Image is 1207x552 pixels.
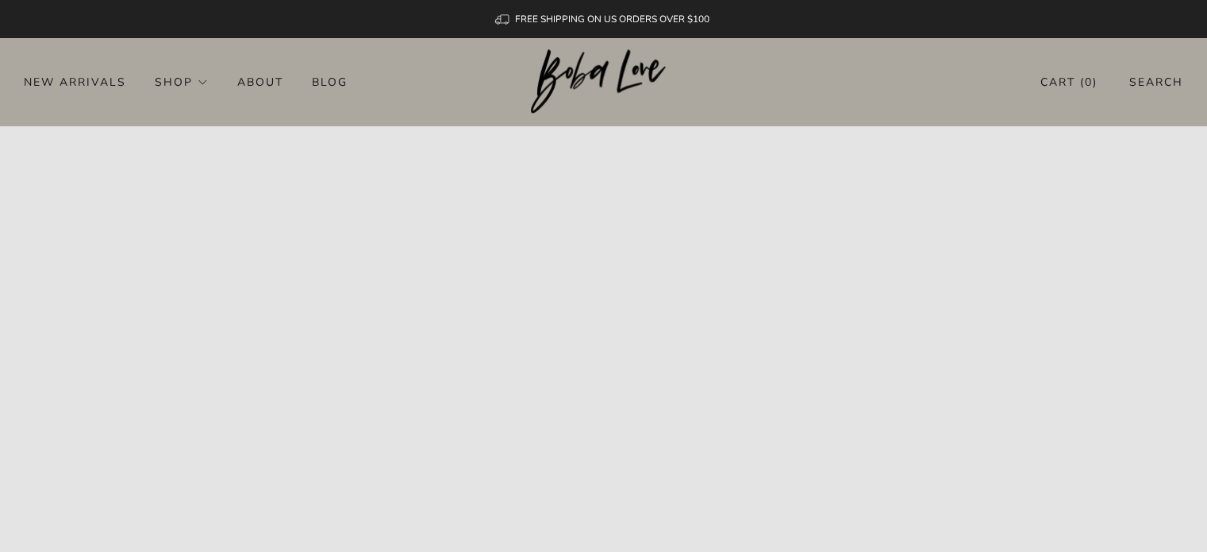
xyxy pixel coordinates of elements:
[1129,69,1183,95] a: Search
[531,49,676,115] a: Boba Love
[237,69,283,95] a: About
[515,13,709,25] span: FREE SHIPPING ON US ORDERS OVER $100
[24,69,126,95] a: New Arrivals
[1085,75,1093,90] items-count: 0
[1040,69,1097,95] a: Cart
[531,49,676,114] img: Boba Love
[155,69,209,95] a: Shop
[312,69,348,95] a: Blog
